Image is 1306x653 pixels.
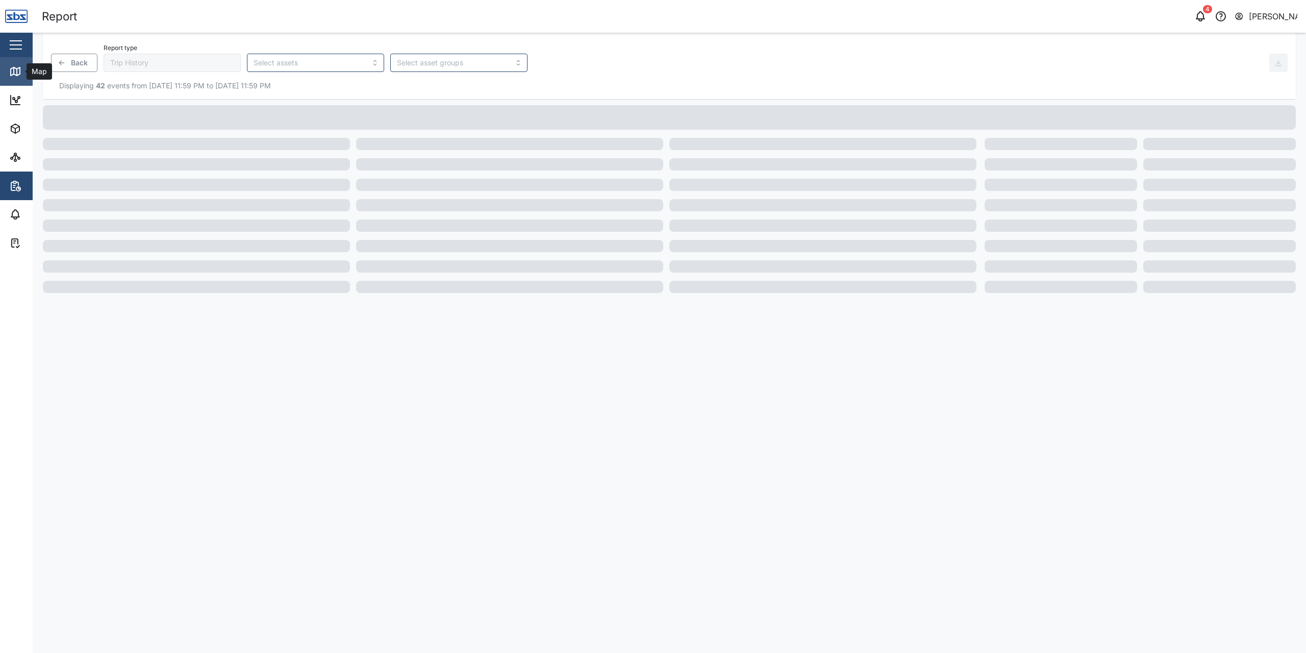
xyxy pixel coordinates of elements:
[27,94,72,106] div: Dashboard
[71,54,88,71] span: Back
[27,180,61,191] div: Reports
[27,152,51,163] div: Sites
[51,80,1288,91] div: Displaying events from [DATE] 11:59 PM to [DATE] 11:59 PM
[254,59,365,67] input: Select assets
[27,237,55,249] div: Tasks
[1234,9,1298,23] button: [PERSON_NAME]
[104,44,137,52] label: Report type
[1249,10,1298,23] div: [PERSON_NAME]
[42,8,77,26] div: Report
[27,123,58,134] div: Assets
[51,54,97,72] button: Back
[96,81,105,90] strong: 42
[1203,5,1212,13] div: 4
[5,5,28,28] img: Main Logo
[27,66,49,77] div: Map
[27,209,58,220] div: Alarms
[397,59,509,67] input: Select asset groups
